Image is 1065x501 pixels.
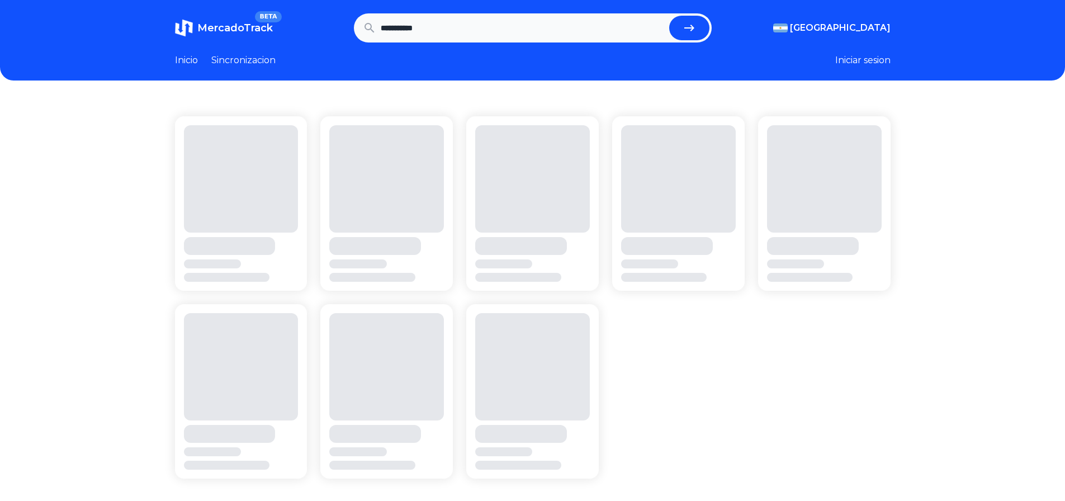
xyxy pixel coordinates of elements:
a: MercadoTrackBETA [175,19,273,37]
img: Argentina [773,23,788,32]
span: BETA [255,11,281,22]
span: MercadoTrack [197,22,273,34]
button: [GEOGRAPHIC_DATA] [773,21,891,35]
img: MercadoTrack [175,19,193,37]
button: Iniciar sesion [835,54,891,67]
a: Sincronizacion [211,54,276,67]
span: [GEOGRAPHIC_DATA] [790,21,891,35]
a: Inicio [175,54,198,67]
